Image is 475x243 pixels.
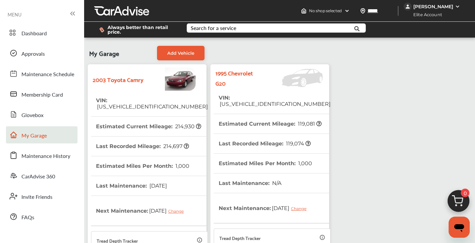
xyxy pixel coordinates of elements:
a: Glovebox [6,106,78,123]
span: [DATE] [148,183,167,189]
div: Search for a service [191,25,236,31]
th: Last Recorded Mileage : [219,134,311,153]
a: CarAdvise 360 [6,167,78,184]
span: Membership Card [21,91,63,99]
a: FAQs [6,208,78,225]
span: N/A [271,180,281,186]
span: Always better than retail price. [108,25,176,34]
span: Maintenance History [21,152,70,161]
img: header-down-arrow.9dd2ce7d.svg [344,8,350,14]
a: Add Vehicle [157,46,205,60]
th: VIN : [219,88,331,114]
p: Tread Depth Tracker [219,234,261,242]
span: 1,000 [297,160,312,167]
span: Approvals [21,50,45,58]
span: 119,081 [297,121,322,127]
img: dollor_label_vector.a70140d1.svg [99,27,104,33]
th: VIN : [96,91,208,116]
span: CarAdvise 360 [21,172,55,181]
strong: 1995 Chevrolet G20 [215,68,261,88]
span: [US_VEHICLE_IDENTIFICATION_NUMBER] [219,101,331,107]
img: WGsFRI8htEPBVLJbROoPRyZpYNWhNONpIPPETTm6eUC0GeLEiAAAAAElFTkSuQmCC [455,4,460,9]
span: Dashboard [21,29,47,38]
span: FAQs [21,213,34,222]
th: Estimated Current Mileage : [96,117,201,136]
img: Vehicle [143,68,196,91]
span: Glovebox [21,111,44,120]
th: Last Recorded Mileage : [96,137,189,156]
span: [DATE] [271,200,311,216]
a: Approvals [6,45,78,62]
a: Maintenance History [6,147,78,164]
span: Maintenance Schedule [21,70,74,79]
strong: 2003 Toyota Camry [93,74,143,84]
a: Invite Friends [6,188,78,205]
span: 1,000 [174,163,189,169]
span: 119,074 [285,140,311,147]
th: Estimated Miles Per Month : [96,156,189,176]
div: [PERSON_NAME] [413,4,453,10]
th: Next Maintenance : [219,193,311,223]
span: My Garage [21,132,47,140]
img: location_vector.a44bc228.svg [360,8,365,14]
span: 214,697 [162,143,189,149]
th: Next Maintenance : [96,196,189,226]
div: Change [291,206,310,211]
iframe: Button to launch messaging window [449,217,470,238]
span: 0 [461,189,469,197]
img: cart_icon.3d0951e8.svg [443,187,474,219]
a: My Garage [6,126,78,143]
th: Last Maintenance : [219,173,281,193]
span: No shop selected [309,8,342,14]
th: Estimated Current Mileage : [219,114,322,134]
th: Estimated Miles Per Month : [219,154,312,173]
span: Add Vehicle [167,50,194,56]
img: jVpblrzwTbfkPYzPPzSLxeg0AAAAASUVORK5CYII= [404,3,412,11]
span: My Garage [89,46,119,60]
a: Maintenance Schedule [6,65,78,82]
img: header-home-logo.8d720a4f.svg [301,8,306,14]
span: MENU [8,12,21,17]
span: Invite Friends [21,193,52,201]
a: Dashboard [6,24,78,41]
span: [US_VEHICLE_IDENTIFICATION_NUMBER] [96,104,208,110]
div: Change [168,209,187,214]
img: Vehicle [261,69,326,87]
span: 214,930 [174,123,201,130]
span: Elite Account [404,11,447,18]
span: [DATE] [148,202,189,219]
a: Membership Card [6,85,78,103]
th: Last Maintenance : [96,176,167,196]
